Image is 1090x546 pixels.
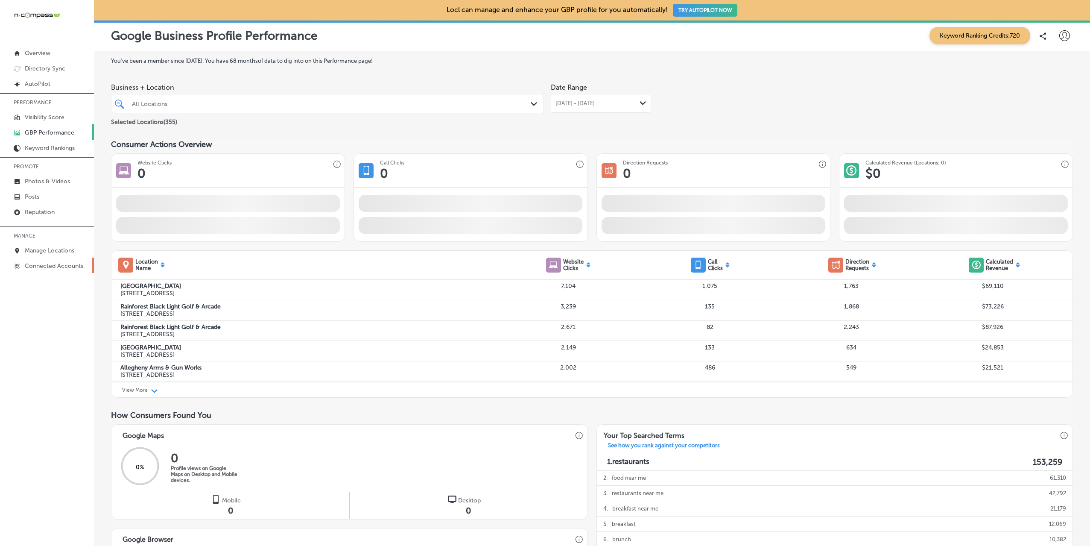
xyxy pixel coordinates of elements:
[623,160,668,166] h3: Direction Requests
[137,160,172,166] h3: Website Clicks
[116,425,171,442] h3: Google Maps
[865,160,946,166] h3: Calculated Revenue (Locations: 0)
[466,505,471,516] span: 0
[111,29,318,43] p: Google Business Profile Performance
[120,371,498,379] p: [STREET_ADDRESS]
[14,11,61,19] img: 660ab0bf-5cc7-4cb8-ba1c-48b5ae0f18e60NCTV_CLogo_TV_Black_-500x88.png
[120,331,498,338] p: [STREET_ADDRESS]
[171,465,239,483] p: Profile views on Google Maps on Desktop and Mobile devices.
[597,425,691,442] h3: Your Top Searched Terms
[780,282,922,290] p: 1,763
[639,364,780,371] p: 486
[212,495,220,504] img: logo
[111,115,177,126] p: Selected Locations ( 355 )
[1049,486,1066,501] p: 42,792
[120,282,498,290] label: [GEOGRAPHIC_DATA]
[25,247,74,254] p: Manage Locations
[228,505,233,516] span: 0
[563,258,584,271] p: Website Clicks
[603,470,608,485] p: 2 .
[25,50,50,57] p: Overview
[780,303,922,310] p: 1,868
[222,497,241,504] span: Mobile
[551,83,587,91] label: Date Range
[120,364,498,371] label: Allegheny Arms & Gun Works
[673,4,737,17] button: TRY AUTOPILOT NOW
[120,290,498,297] p: [STREET_ADDRESS]
[639,282,780,290] p: 1,075
[639,323,780,331] p: 82
[922,282,1064,290] p: $69,110
[639,344,780,351] p: 133
[498,344,639,351] p: 2,149
[498,282,639,290] p: 7,104
[120,351,498,358] p: [STREET_ADDRESS]
[612,517,636,531] p: breakfast
[612,486,663,501] p: restaurants near me
[1050,470,1066,485] p: 61,310
[111,58,1073,64] label: You've been a member since [DATE] . You have 68 months of data to dig into on this Performance page!
[120,303,498,310] label: Rainforest Black Light Golf & Arcade
[136,464,144,471] span: 0 %
[116,528,180,546] h3: Google Browser
[603,501,608,516] p: 4 .
[380,160,404,166] h3: Call Clicks
[25,193,39,200] p: Posts
[25,144,75,152] p: Keyword Rankings
[639,303,780,310] p: 135
[25,114,64,121] p: Visibility Score
[132,100,532,107] div: All Locations
[111,83,544,91] span: Business + Location
[120,310,498,317] p: [STREET_ADDRESS]
[448,495,456,504] img: logo
[986,258,1013,271] p: Calculated Revenue
[498,303,639,310] p: 3,239
[380,166,388,181] h1: 0
[1049,517,1066,531] p: 12,069
[120,323,498,331] label: Rainforest Black Light Golf & Arcade
[171,451,239,465] h2: 0
[929,27,1030,44] span: Keyword Ranking Credits: 720
[922,344,1064,351] p: $24,853
[612,470,646,485] p: food near me
[612,501,658,516] p: breakfast near me
[135,258,158,271] p: Location Name
[922,323,1064,331] p: $87,926
[498,323,639,331] p: 2,671
[25,208,55,216] p: Reputation
[845,258,869,271] p: Direction Requests
[111,140,212,149] span: Consumer Actions Overview
[601,442,727,451] a: See how you rank against your competitors
[111,411,211,420] span: How Consumers Found You
[607,457,649,467] p: 1. restaurants
[498,364,639,371] p: 2,002
[25,178,70,185] p: Photos & Videos
[1050,501,1066,516] p: 21,179
[922,364,1064,371] p: $21,521
[603,486,608,501] p: 3 .
[122,387,148,393] p: View More
[603,517,608,531] p: 5 .
[137,166,146,181] h1: 0
[555,100,595,107] span: [DATE] - [DATE]
[780,364,922,371] p: 549
[708,258,723,271] p: Call Clicks
[865,166,881,181] h1: $ 0
[25,129,74,136] p: GBP Performance
[623,166,631,181] h1: 0
[458,497,481,504] span: Desktop
[25,262,83,270] p: Connected Accounts
[922,303,1064,310] p: $73,226
[25,80,50,88] p: AutoPilot
[780,344,922,351] p: 634
[780,323,922,331] p: 2,243
[120,344,498,351] label: [GEOGRAPHIC_DATA]
[1033,457,1062,467] label: 153,259
[25,65,65,72] p: Directory Sync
